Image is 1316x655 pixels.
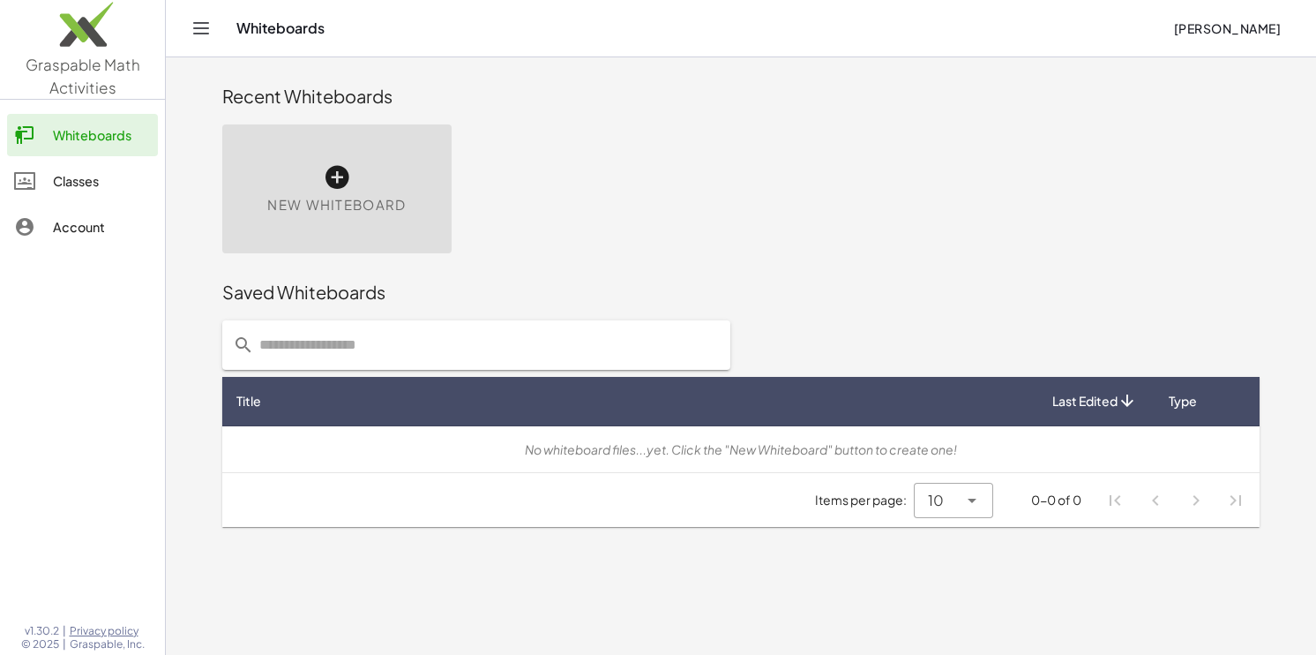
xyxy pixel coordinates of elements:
a: Privacy policy [70,624,145,638]
span: © 2025 [21,637,59,651]
a: Account [7,206,158,248]
nav: Pagination Navigation [1095,480,1256,521]
div: Account [53,216,151,237]
div: Recent Whiteboards [222,84,1260,109]
a: Classes [7,160,158,202]
span: 10 [928,490,944,511]
span: Last Edited [1052,392,1118,410]
span: Graspable Math Activities [26,55,140,97]
span: v1.30.2 [25,624,59,638]
div: No whiteboard files...yet. Click the "New Whiteboard" button to create one! [236,440,1245,459]
span: | [63,624,66,638]
span: [PERSON_NAME] [1173,20,1281,36]
span: | [63,637,66,651]
button: Toggle navigation [187,14,215,42]
button: [PERSON_NAME] [1159,12,1295,44]
span: Type [1169,392,1197,410]
div: Whiteboards [53,124,151,146]
div: Classes [53,170,151,192]
span: Title [236,392,261,410]
span: Items per page: [815,491,914,509]
a: Whiteboards [7,114,158,156]
i: prepended action [233,335,254,356]
span: Graspable, Inc. [70,637,145,651]
div: 0-0 of 0 [1031,491,1081,509]
div: Saved Whiteboards [222,280,1260,305]
span: New Whiteboard [267,195,406,215]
